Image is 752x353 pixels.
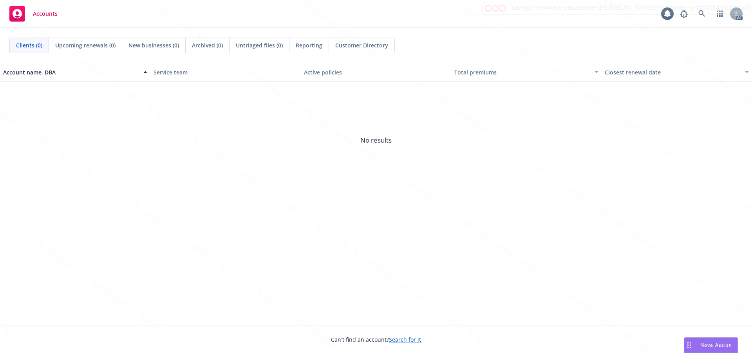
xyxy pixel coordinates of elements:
a: Accounts [6,3,61,25]
span: Accounts [33,11,58,17]
div: Total premiums [454,68,590,76]
button: Service team [150,63,301,81]
span: New businesses (0) [128,41,179,49]
span: Customer Directory [335,41,388,49]
a: Search [694,6,710,22]
span: Upcoming renewals (0) [55,41,116,49]
span: Can't find an account? [331,335,421,344]
button: Total premiums [451,63,602,81]
a: Report a Bug [676,6,692,22]
span: Untriaged files (0) [236,41,283,49]
button: Closest renewal date [602,63,752,81]
span: Archived (0) [192,41,223,49]
div: Account name, DBA [3,68,139,76]
div: Service team [154,68,298,76]
span: Nova Assist [700,342,731,348]
span: Clients (0) [16,41,42,49]
span: Reporting [296,41,322,49]
div: Drag to move [684,338,694,353]
a: Switch app [712,6,728,22]
button: Nova Assist [684,337,738,353]
div: Active policies [304,68,448,76]
div: Closest renewal date [605,68,740,76]
button: Active policies [301,63,451,81]
a: Search for it [389,336,421,343]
